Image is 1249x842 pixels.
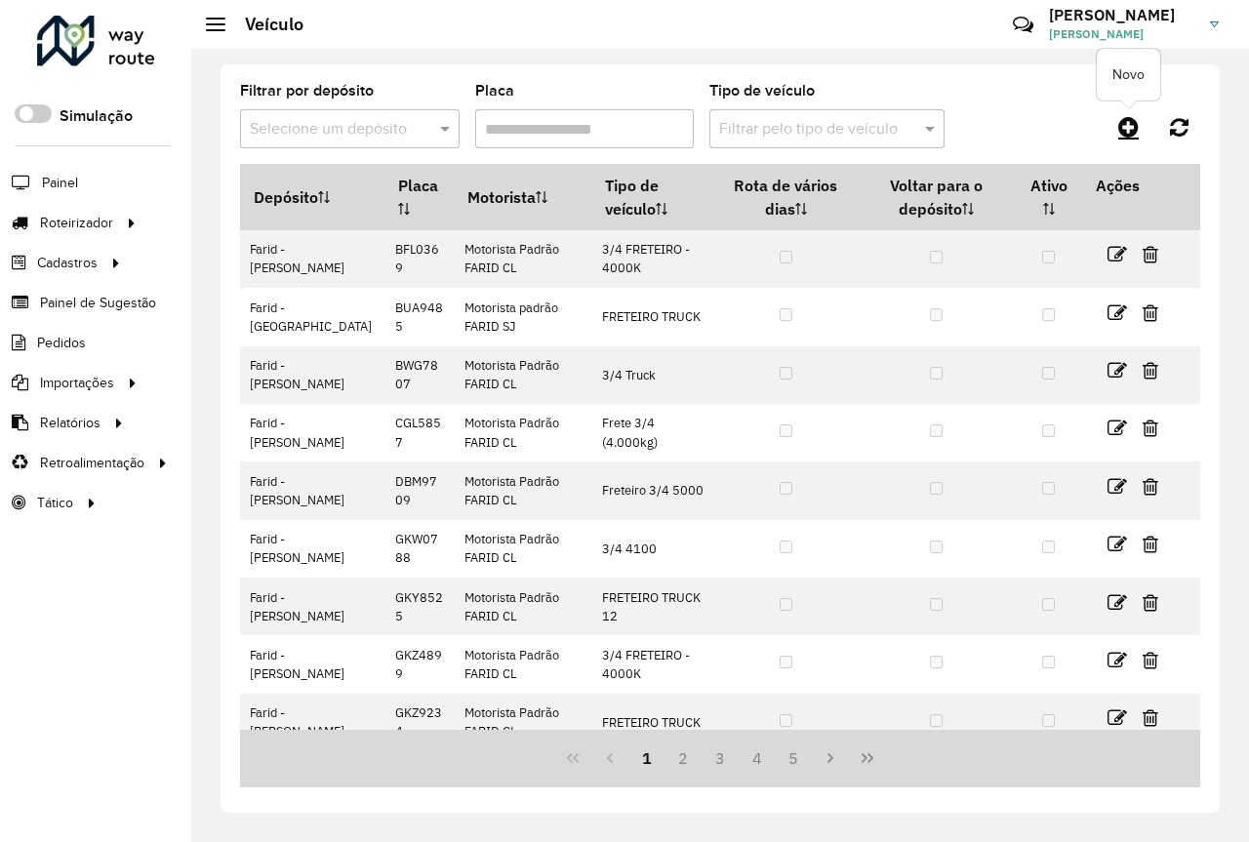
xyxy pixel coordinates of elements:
[385,520,455,578] td: GKW0788
[1108,647,1127,673] a: Editar
[592,288,715,345] td: FRETEIRO TRUCK
[1097,49,1160,100] div: Novo
[592,165,715,230] th: Tipo de veículo
[1108,589,1127,616] a: Editar
[454,635,591,693] td: Motorista Padrão FARID CL
[1108,415,1127,441] a: Editar
[37,493,73,513] span: Tático
[240,230,385,288] td: Farid - [PERSON_NAME]
[1016,165,1082,230] th: Ativo
[40,453,144,473] span: Retroalimentação
[385,635,455,693] td: GKZ4899
[385,288,455,345] td: BUA9485
[37,333,86,353] span: Pedidos
[40,293,156,313] span: Painel de Sugestão
[592,694,715,751] td: FRETEIRO TRUCK
[454,404,591,461] td: Motorista Padrão FARID CL
[40,413,101,433] span: Relatórios
[1143,589,1158,616] a: Excluir
[385,230,455,288] td: BFL0369
[1049,6,1195,24] h3: [PERSON_NAME]
[37,253,98,273] span: Cadastros
[592,461,715,519] td: Freteiro 3/4 5000
[628,740,665,777] button: 1
[454,520,591,578] td: Motorista Padrão FARID CL
[1143,415,1158,441] a: Excluir
[60,104,133,128] label: Simulação
[1143,357,1158,383] a: Excluir
[592,230,715,288] td: 3/4 FRETEIRO - 4000K
[739,740,776,777] button: 4
[1108,241,1127,267] a: Editar
[702,740,739,777] button: 3
[385,404,455,461] td: CGL5857
[592,346,715,404] td: 3/4 Truck
[454,578,591,635] td: Motorista Padrão FARID CL
[240,520,385,578] td: Farid - [PERSON_NAME]
[240,578,385,635] td: Farid - [PERSON_NAME]
[776,740,813,777] button: 5
[665,740,702,777] button: 2
[240,165,385,230] th: Depósito
[1143,647,1158,673] a: Excluir
[225,14,303,35] h2: Veículo
[709,79,815,102] label: Tipo de veículo
[592,404,715,461] td: Frete 3/4 (4.000kg)
[475,79,514,102] label: Placa
[385,694,455,751] td: GKZ9234
[1108,300,1127,326] a: Editar
[1108,473,1127,500] a: Editar
[40,213,113,233] span: Roteirizador
[240,346,385,404] td: Farid - [PERSON_NAME]
[1143,241,1158,267] a: Excluir
[1108,531,1127,557] a: Editar
[1143,300,1158,326] a: Excluir
[385,578,455,635] td: GKY8525
[592,635,715,693] td: 3/4 FRETEIRO - 4000K
[454,230,591,288] td: Motorista Padrão FARID CL
[454,288,591,345] td: Motorista padrão FARID SJ
[592,578,715,635] td: FRETEIRO TRUCK 12
[1143,704,1158,731] a: Excluir
[240,461,385,519] td: Farid - [PERSON_NAME]
[240,635,385,693] td: Farid - [PERSON_NAME]
[1143,473,1158,500] a: Excluir
[42,173,78,193] span: Painel
[1049,25,1195,43] span: [PERSON_NAME]
[812,740,849,777] button: Next Page
[454,461,591,519] td: Motorista Padrão FARID CL
[240,288,385,345] td: Farid - [GEOGRAPHIC_DATA]
[1108,357,1127,383] a: Editar
[385,346,455,404] td: BWG7807
[857,165,1016,230] th: Voltar para o depósito
[454,694,591,751] td: Motorista Padrão FARID CL
[1108,704,1127,731] a: Editar
[454,346,591,404] td: Motorista Padrão FARID CL
[385,461,455,519] td: DBM9709
[240,404,385,461] td: Farid - [PERSON_NAME]
[1143,531,1158,557] a: Excluir
[1082,165,1199,206] th: Ações
[454,165,591,230] th: Motorista
[849,740,886,777] button: Last Page
[714,165,857,230] th: Rota de vários dias
[240,694,385,751] td: Farid - [PERSON_NAME]
[592,520,715,578] td: 3/4 4100
[1002,4,1044,46] a: Contato Rápido
[385,165,455,230] th: Placa
[40,373,114,393] span: Importações
[240,79,374,102] label: Filtrar por depósito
